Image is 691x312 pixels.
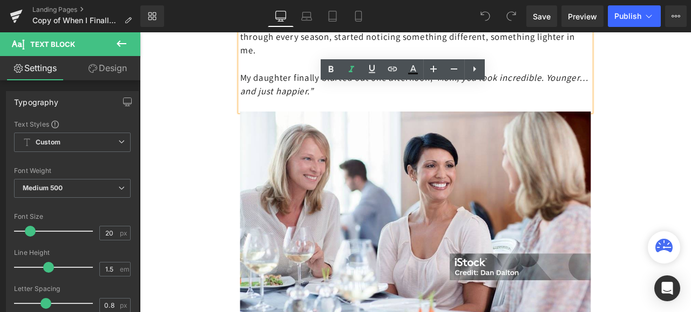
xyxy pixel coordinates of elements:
div: Font Size [14,213,131,220]
a: Landing Pages [32,5,140,14]
span: Preview [568,11,597,22]
a: Tablet [320,5,345,27]
a: Design [72,56,143,80]
i: “Mom, you look incredible. Younger… and just happier.” [119,46,532,77]
div: Text Styles [14,120,131,128]
div: Font Weight [14,167,131,175]
span: Save [533,11,551,22]
button: More [665,5,687,27]
span: px [120,230,129,237]
a: New Library [140,5,164,27]
div: Letter Spacing [14,285,131,293]
a: Desktop [268,5,294,27]
div: Line Height [14,249,131,256]
b: Custom [36,138,60,147]
b: Medium 500 [23,184,63,192]
span: Publish [614,12,641,20]
div: Typography [14,92,58,107]
span: px [120,302,129,309]
p: My daughter finally blurted out one afternoon, [119,45,534,78]
button: Undo [475,5,496,27]
a: Laptop [294,5,320,27]
button: Redo [500,5,522,27]
div: Open Intercom Messenger [654,275,680,301]
button: Publish [608,5,661,27]
span: em [120,266,129,273]
a: Preview [561,5,604,27]
span: Copy of When I Finally Stopped Hiding [32,16,120,25]
span: Text Block [30,40,75,48]
a: Mobile [345,5,371,27]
